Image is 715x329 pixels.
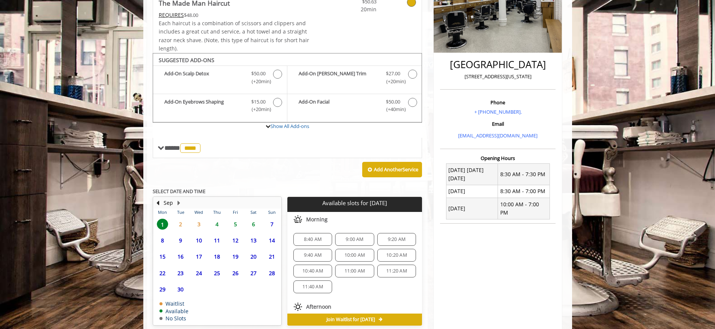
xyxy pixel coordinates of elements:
span: 10:20 AM [386,252,407,258]
td: Select day13 [244,232,263,248]
img: morning slots [293,215,302,224]
span: Join Waitlist for [DATE] [326,317,375,323]
span: 13 [248,235,259,246]
td: Select day16 [172,248,190,265]
span: 12 [230,235,241,246]
td: Select day26 [226,265,244,281]
td: [DATE] [446,185,498,198]
span: $50.00 [386,98,400,106]
span: Each haircut is a combination of scissors and clippers and includes a great cut and service, a ho... [159,20,309,52]
span: 20min [332,5,376,14]
span: 25 [211,268,223,279]
b: Add-On [PERSON_NAME] Trim [299,70,378,85]
span: (+20min ) [247,105,269,113]
td: [DATE] [446,198,498,219]
a: Show All Add-ons [270,123,309,129]
span: (+40min ) [382,105,404,113]
span: (+20min ) [382,78,404,85]
div: 11:20 AM [377,265,416,277]
a: [EMAIL_ADDRESS][DOMAIN_NAME] [458,132,537,139]
td: Select day15 [153,248,172,265]
span: 28 [266,268,278,279]
span: 14 [266,235,278,246]
td: [DATE] [DATE] [DATE] [446,164,498,185]
b: Add-On Eyebrows Shaping [164,98,244,114]
span: 10 [193,235,205,246]
span: 9:00 AM [346,236,363,242]
span: 20 [248,251,259,262]
th: Thu [208,209,226,216]
td: Select day28 [263,265,281,281]
span: $50.00 [251,70,266,78]
div: 10:40 AM [293,265,332,277]
span: 22 [157,268,168,279]
span: 8 [157,235,168,246]
th: Wed [190,209,208,216]
button: Sep [164,199,173,207]
span: 24 [193,268,205,279]
td: Select day1 [153,216,172,232]
td: Select day20 [244,248,263,265]
span: Morning [306,216,328,222]
div: 11:00 AM [335,265,374,277]
span: Afternoon [306,304,331,310]
td: Select day4 [208,216,226,232]
h3: Email [442,121,554,126]
td: Available [159,308,188,314]
button: Next Month [176,199,182,207]
span: 10:40 AM [302,268,323,274]
div: 9:00 AM [335,233,374,246]
span: 15 [157,251,168,262]
span: 16 [175,251,186,262]
h3: Opening Hours [440,155,556,161]
td: Select day22 [153,265,172,281]
span: 1 [157,219,168,230]
td: Select day14 [263,232,281,248]
span: 9:20 AM [388,236,405,242]
span: 5 [230,219,241,230]
span: 8:40 AM [304,236,322,242]
span: $15.00 [251,98,266,106]
td: Select day24 [190,265,208,281]
span: 9 [175,235,186,246]
td: Select day2 [172,216,190,232]
b: SUGGESTED ADD-ONS [159,56,214,64]
label: Add-On Eyebrows Shaping [157,98,283,116]
td: Select day5 [226,216,244,232]
td: Select day17 [190,248,208,265]
th: Mon [153,209,172,216]
td: Waitlist [159,301,188,306]
span: 10:00 AM [345,252,365,258]
div: The Made Man Haircut Add-onS [153,53,422,123]
h2: [GEOGRAPHIC_DATA] [442,59,554,70]
label: Add-On Beard Trim [291,70,418,87]
span: 27 [248,268,259,279]
button: Add AnotherService [362,162,422,178]
div: 9:20 AM [377,233,416,246]
td: Select day9 [172,232,190,248]
div: 8:40 AM [293,233,332,246]
td: Select day23 [172,265,190,281]
td: Select day30 [172,281,190,297]
td: Select day18 [208,248,226,265]
td: 8:30 AM - 7:30 PM [498,164,550,185]
span: 26 [230,268,241,279]
b: Add Another Service [374,166,418,173]
td: Select day27 [244,265,263,281]
div: 10:00 AM [335,249,374,262]
b: Add-On Facial [299,98,378,114]
td: Select day6 [244,216,263,232]
td: Select day21 [263,248,281,265]
span: 23 [175,268,186,279]
td: Select day3 [190,216,208,232]
span: 9:40 AM [304,252,322,258]
p: [STREET_ADDRESS][US_STATE] [442,73,554,81]
td: Select day7 [263,216,281,232]
td: 8:30 AM - 7:00 PM [498,185,550,198]
span: 21 [266,251,278,262]
span: 11:40 AM [302,284,323,290]
div: $48.00 [159,11,310,19]
span: 11 [211,235,223,246]
span: This service needs some Advance to be paid before we block your appointment [159,11,184,18]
